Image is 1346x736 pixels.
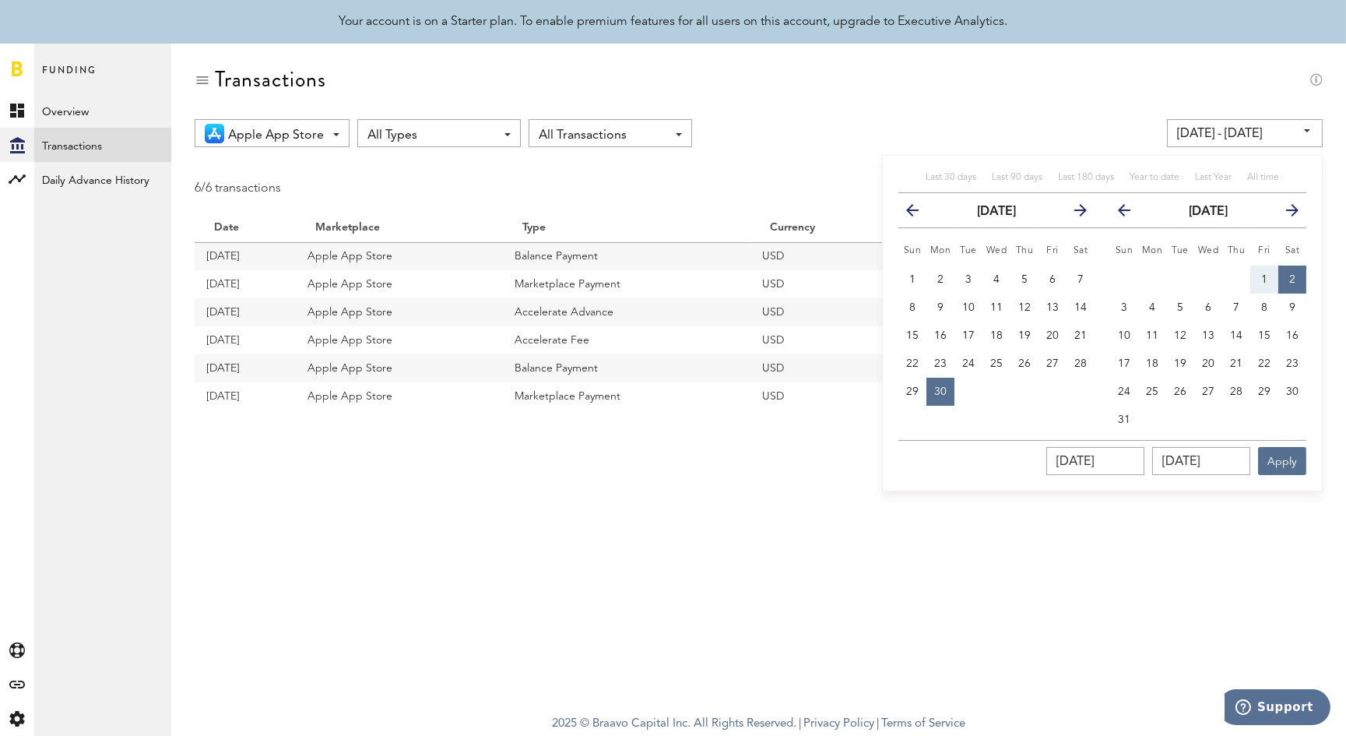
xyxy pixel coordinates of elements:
[898,322,926,350] button: 15
[296,242,503,270] td: Apple App Store
[1194,322,1222,350] button: 13
[539,122,666,149] span: All Transactions
[1067,350,1095,378] button: 28
[1021,274,1028,285] span: 5
[962,302,975,313] span: 10
[195,178,281,199] div: 6/6 transactions
[937,274,944,285] span: 2
[1233,302,1239,313] span: 7
[1074,302,1087,313] span: 14
[503,326,750,354] td: Accelerate Fee
[296,354,503,382] td: Apple App Store
[1289,274,1295,285] span: 2
[750,326,912,354] td: USD
[1018,330,1031,341] span: 19
[503,298,750,326] td: Accelerate Advance
[1166,322,1194,350] button: 12
[1189,206,1228,218] strong: [DATE]
[1067,322,1095,350] button: 21
[990,358,1003,369] span: 25
[1174,386,1186,397] span: 26
[1067,266,1095,294] button: 7
[960,246,977,255] small: Tuesday
[1258,358,1270,369] span: 22
[503,214,750,242] th: Type
[205,124,224,143] img: 21.png
[1130,173,1179,182] span: Year to date
[926,173,976,182] span: Last 30 days
[954,350,982,378] button: 24
[750,298,912,326] td: USD
[552,713,796,736] span: 2025 © Braavo Capital Inc. All Rights Reserved.
[1149,302,1155,313] span: 4
[1228,246,1246,255] small: Thursday
[926,350,954,378] button: 23
[1142,246,1163,255] small: Monday
[962,330,975,341] span: 17
[1258,330,1270,341] span: 15
[1225,689,1330,728] iframe: Opens a widget where you can find more information
[898,294,926,322] button: 8
[1258,246,1270,255] small: Friday
[1195,173,1232,182] span: Last Year
[954,266,982,294] button: 3
[1046,330,1059,341] span: 20
[195,354,296,382] td: [DATE]
[195,382,296,410] td: [DATE]
[1010,350,1038,378] button: 26
[1046,358,1059,369] span: 27
[926,378,954,406] button: 30
[898,378,926,406] button: 29
[982,266,1010,294] button: 4
[1146,358,1158,369] span: 18
[1038,294,1067,322] button: 13
[195,214,296,242] th: Date
[990,330,1003,341] span: 18
[1058,173,1114,182] span: Last 180 days
[982,350,1010,378] button: 25
[1250,378,1278,406] button: 29
[926,266,954,294] button: 2
[926,294,954,322] button: 9
[1138,378,1166,406] button: 25
[1138,350,1166,378] button: 18
[898,266,926,294] button: 1
[1166,294,1194,322] button: 5
[1038,322,1067,350] button: 20
[906,330,919,341] span: 15
[1116,246,1133,255] small: Sunday
[1194,350,1222,378] button: 20
[1138,294,1166,322] button: 4
[1278,322,1306,350] button: 16
[195,270,296,298] td: [DATE]
[339,12,1007,31] div: Your account is on a Starter plan. To enable premium features for all users on this account, upgr...
[992,173,1042,182] span: Last 90 days
[42,61,97,93] span: Funding
[1286,330,1299,341] span: 16
[1118,386,1130,397] span: 24
[934,386,947,397] span: 30
[750,214,912,242] th: Currency
[1166,350,1194,378] button: 19
[1077,274,1084,285] span: 7
[934,330,947,341] span: 16
[296,270,503,298] td: Apple App Store
[977,206,1016,218] strong: [DATE]
[1286,386,1299,397] span: 30
[1230,358,1242,369] span: 21
[1205,302,1211,313] span: 6
[1046,302,1059,313] span: 13
[1250,266,1278,294] button: 1
[1202,358,1214,369] span: 20
[990,302,1003,313] span: 11
[1222,322,1250,350] button: 14
[954,322,982,350] button: 17
[1074,358,1087,369] span: 28
[934,358,947,369] span: 23
[367,122,495,149] span: All Types
[195,326,296,354] td: [DATE]
[1174,358,1186,369] span: 19
[1110,406,1138,434] button: 31
[1285,246,1300,255] small: Saturday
